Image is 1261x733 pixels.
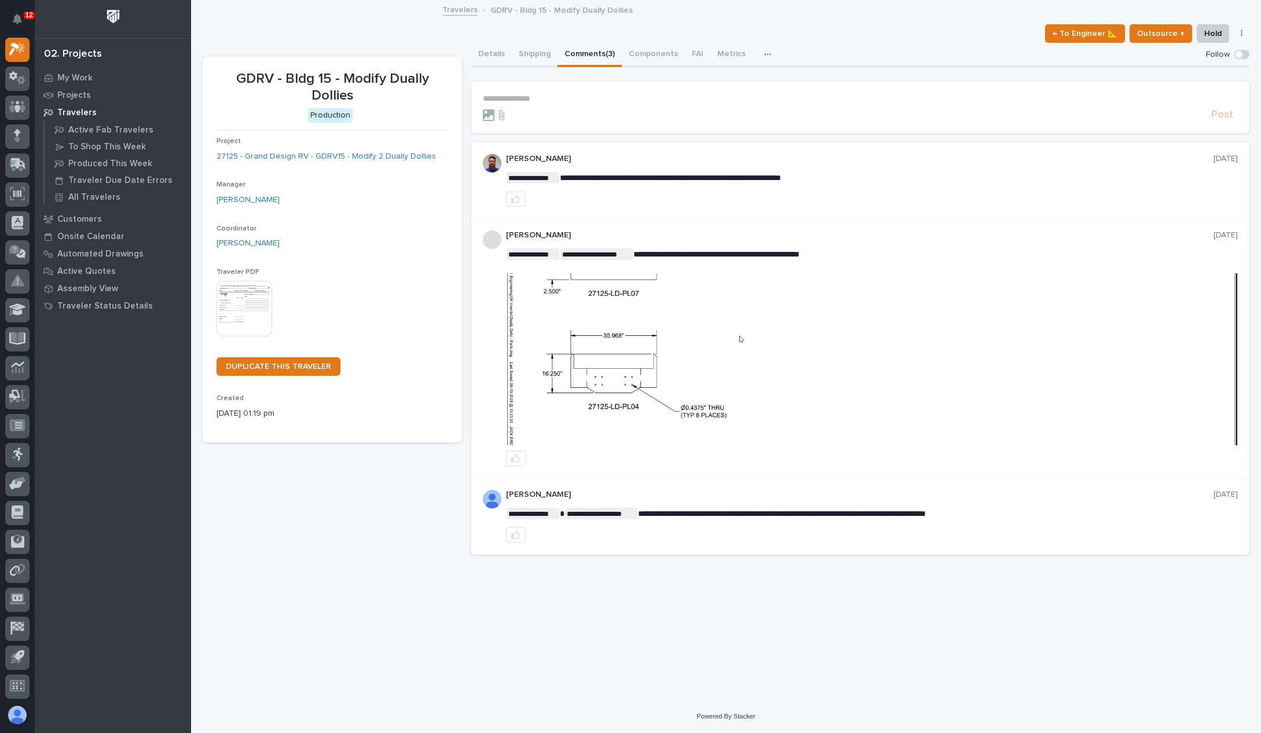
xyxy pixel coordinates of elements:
[506,230,1214,240] p: [PERSON_NAME]
[57,232,124,242] p: Onsite Calendar
[622,43,685,67] button: Components
[1207,108,1238,122] button: Post
[442,2,478,16] a: Travelers
[217,181,245,188] span: Manager
[506,192,526,207] button: like this post
[308,108,353,123] div: Production
[471,43,512,67] button: Details
[483,154,501,173] img: 6hTokn1ETDGPf9BPokIQ
[35,280,191,297] a: Assembly View
[226,362,331,371] span: DUPLICATE THIS TRAVELER
[102,6,124,27] img: Workspace Logo
[35,86,191,104] a: Projects
[57,108,97,118] p: Travelers
[217,151,436,163] a: 27125 - Grand Design RV - GDRV15 - Modify 2 Dually Dollies
[217,71,448,104] p: GDRV - Bldg 15 - Modify Dually Dollies
[14,14,30,32] div: Notifications12
[506,527,526,543] button: like this post
[490,3,633,16] p: GDRV - Bldg 15 - Modify Dually Dollies
[558,43,622,67] button: Comments (3)
[1045,24,1125,43] button: ← To Engineer 📐
[57,90,91,101] p: Projects
[217,395,244,402] span: Created
[35,297,191,314] a: Traveler Status Details
[1211,108,1233,122] span: Post
[217,408,448,420] p: [DATE] 01:19 pm
[57,284,118,294] p: Assembly View
[68,175,173,186] p: Traveler Due Date Errors
[5,703,30,727] button: users-avatar
[512,43,558,67] button: Shipping
[68,192,120,203] p: All Travelers
[1197,24,1229,43] button: Hold
[217,194,280,206] a: [PERSON_NAME]
[45,155,191,171] a: Produced This Week
[57,301,153,311] p: Traveler Status Details
[35,69,191,86] a: My Work
[25,11,33,19] p: 12
[217,225,256,232] span: Coordinator
[35,210,191,228] a: Customers
[1214,230,1238,240] p: [DATE]
[1214,154,1238,164] p: [DATE]
[68,159,152,169] p: Produced This Week
[35,262,191,280] a: Active Quotes
[217,269,259,276] span: Traveler PDF
[57,249,144,259] p: Automated Drawings
[1053,27,1117,41] span: ← To Engineer 📐
[68,125,153,135] p: Active Fab Travelers
[35,104,191,121] a: Travelers
[685,43,710,67] button: FAI
[5,7,30,31] button: Notifications
[483,490,501,508] img: AFdZucp4O16xFhxMcTeEuenny-VD_tPRErxPoXZ3MQEHspKARVmUoIIPOgyEMzaJjLGSiOSqDApAeC9KqsZPUsb5AP6OrOqLG...
[35,228,191,245] a: Onsite Calendar
[710,43,753,67] button: Metrics
[1204,27,1222,41] span: Hold
[68,142,146,152] p: To Shop This Week
[697,713,755,720] a: Powered By Stacker
[506,490,1214,500] p: [PERSON_NAME]
[45,172,191,188] a: Traveler Due Date Errors
[217,237,280,250] a: [PERSON_NAME]
[1130,24,1192,43] button: Outsource ↑
[57,214,102,225] p: Customers
[57,73,93,83] p: My Work
[45,189,191,205] a: All Travelers
[506,451,526,466] button: like this post
[45,138,191,155] a: To Shop This Week
[44,48,102,61] div: 02. Projects
[1206,50,1230,60] p: Follow
[1214,490,1238,500] p: [DATE]
[57,266,116,277] p: Active Quotes
[1137,27,1185,41] span: Outsource ↑
[35,245,191,262] a: Automated Drawings
[217,138,241,145] span: Project
[506,154,1214,164] p: [PERSON_NAME]
[217,357,340,376] a: DUPLICATE THIS TRAVELER
[45,122,191,138] a: Active Fab Travelers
